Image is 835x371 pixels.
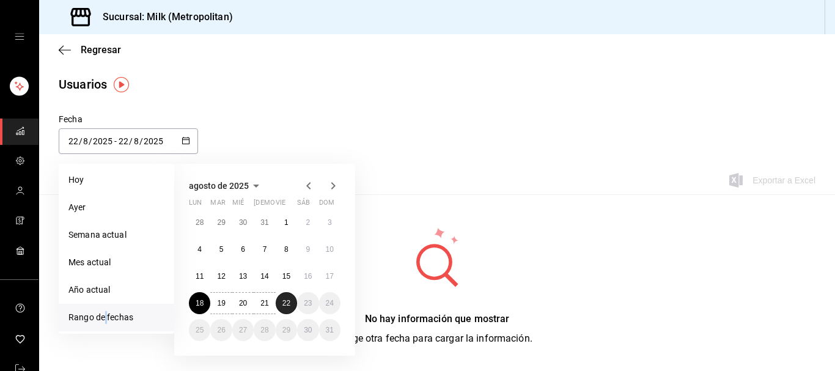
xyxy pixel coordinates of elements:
abbr: 5 de agosto de 2025 [219,245,224,254]
span: Elige otra fecha para cargar la información. [342,332,532,344]
button: 3 de agosto de 2025 [319,211,340,233]
abbr: 11 de agosto de 2025 [196,272,204,281]
abbr: 19 de agosto de 2025 [217,299,225,307]
abbr: 7 de agosto de 2025 [263,245,267,254]
button: 21 de agosto de 2025 [254,292,275,314]
li: Año actual [59,276,174,304]
abbr: 9 de agosto de 2025 [306,245,310,254]
abbr: 22 de agosto de 2025 [282,299,290,307]
abbr: 30 de julio de 2025 [239,218,247,227]
span: Regresar [81,44,121,56]
h3: Sucursal: Milk (Metropolitan) [93,10,233,24]
abbr: 10 de agosto de 2025 [326,245,334,254]
abbr: 29 de agosto de 2025 [282,326,290,334]
abbr: 8 de agosto de 2025 [284,245,289,254]
abbr: 30 de agosto de 2025 [304,326,312,334]
button: 9 de agosto de 2025 [297,238,318,260]
button: 12 de agosto de 2025 [210,265,232,287]
abbr: 18 de agosto de 2025 [196,299,204,307]
input: Day [68,136,79,146]
input: Month [133,136,139,146]
button: 7 de agosto de 2025 [254,238,275,260]
abbr: 16 de agosto de 2025 [304,272,312,281]
button: 1 de agosto de 2025 [276,211,297,233]
abbr: viernes [276,199,285,211]
li: Semana actual [59,221,174,249]
span: / [89,136,92,146]
button: open drawer [15,32,24,42]
button: 4 de agosto de 2025 [189,238,210,260]
span: agosto de 2025 [189,181,249,191]
abbr: 15 de agosto de 2025 [282,272,290,281]
button: 29 de julio de 2025 [210,211,232,233]
div: Usuarios [59,75,107,94]
button: 10 de agosto de 2025 [319,238,340,260]
button: 26 de agosto de 2025 [210,319,232,341]
li: Mes actual [59,249,174,276]
span: / [139,136,143,146]
input: Year [92,136,113,146]
li: Hoy [59,166,174,194]
abbr: 12 de agosto de 2025 [217,272,225,281]
abbr: 14 de agosto de 2025 [260,272,268,281]
button: 28 de julio de 2025 [189,211,210,233]
abbr: 26 de agosto de 2025 [217,326,225,334]
abbr: 25 de agosto de 2025 [196,326,204,334]
button: 19 de agosto de 2025 [210,292,232,314]
span: / [79,136,83,146]
abbr: 4 de agosto de 2025 [197,245,202,254]
abbr: 31 de julio de 2025 [260,218,268,227]
abbr: jueves [254,199,326,211]
button: 24 de agosto de 2025 [319,292,340,314]
abbr: lunes [189,199,202,211]
abbr: martes [210,199,225,211]
abbr: 28 de julio de 2025 [196,218,204,227]
button: 20 de agosto de 2025 [232,292,254,314]
abbr: 2 de agosto de 2025 [306,218,310,227]
span: - [114,136,117,146]
abbr: 24 de agosto de 2025 [326,299,334,307]
abbr: 1 de agosto de 2025 [284,218,289,227]
button: 30 de agosto de 2025 [297,319,318,341]
abbr: 6 de agosto de 2025 [241,245,245,254]
button: 6 de agosto de 2025 [232,238,254,260]
li: Ayer [59,194,174,221]
abbr: 27 de agosto de 2025 [239,326,247,334]
button: 17 de agosto de 2025 [319,265,340,287]
button: Regresar [59,44,121,56]
button: 11 de agosto de 2025 [189,265,210,287]
button: 18 de agosto de 2025 [189,292,210,314]
button: 2 de agosto de 2025 [297,211,318,233]
abbr: 29 de julio de 2025 [217,218,225,227]
button: 22 de agosto de 2025 [276,292,297,314]
button: 15 de agosto de 2025 [276,265,297,287]
abbr: 17 de agosto de 2025 [326,272,334,281]
abbr: sábado [297,199,310,211]
abbr: 23 de agosto de 2025 [304,299,312,307]
button: 23 de agosto de 2025 [297,292,318,314]
button: 30 de julio de 2025 [232,211,254,233]
input: Day [118,136,129,146]
span: / [129,136,133,146]
input: Month [83,136,89,146]
button: 14 de agosto de 2025 [254,265,275,287]
abbr: 20 de agosto de 2025 [239,299,247,307]
abbr: 13 de agosto de 2025 [239,272,247,281]
button: 27 de agosto de 2025 [232,319,254,341]
abbr: 28 de agosto de 2025 [260,326,268,334]
button: 28 de agosto de 2025 [254,319,275,341]
button: 31 de julio de 2025 [254,211,275,233]
abbr: 3 de agosto de 2025 [328,218,332,227]
div: Fecha [59,113,198,126]
button: 16 de agosto de 2025 [297,265,318,287]
abbr: 31 de agosto de 2025 [326,326,334,334]
abbr: 21 de agosto de 2025 [260,299,268,307]
input: Year [143,136,164,146]
img: Tooltip marker [114,77,129,92]
button: 25 de agosto de 2025 [189,319,210,341]
button: 5 de agosto de 2025 [210,238,232,260]
button: 31 de agosto de 2025 [319,319,340,341]
abbr: domingo [319,199,334,211]
div: No hay información que mostrar [342,312,532,326]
